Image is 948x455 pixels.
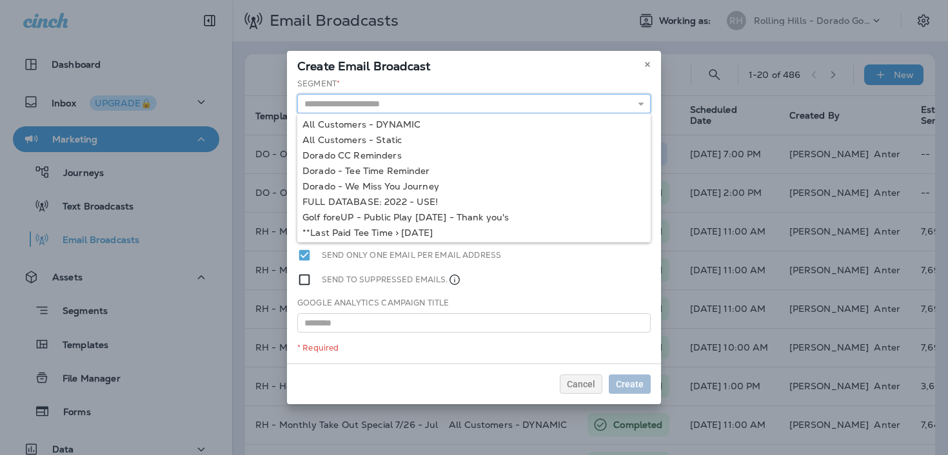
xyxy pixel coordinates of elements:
[297,298,449,308] label: Google Analytics Campaign Title
[302,119,646,130] div: All Customers - DYNAMIC
[302,166,646,176] div: Dorado - Tee Time Reminder
[302,135,646,145] div: All Customers - Static
[302,197,646,207] div: FULL DATABASE: 2022 - USE!
[297,79,340,89] label: Segment
[322,248,501,262] label: Send only one email per email address
[560,374,602,394] button: Cancel
[297,343,651,353] div: * Required
[302,150,646,160] div: Dorado CC Reminders
[302,181,646,191] div: Dorado - We Miss You Journey
[287,51,661,78] div: Create Email Broadcast
[616,380,644,389] span: Create
[609,374,651,394] button: Create
[567,380,595,389] span: Cancel
[302,227,646,238] div: **Last Paid Tee Time > [DATE]
[302,212,646,222] div: Golf foreUP - Public Play [DATE] - Thank you's
[322,273,461,287] label: Send to suppressed emails.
